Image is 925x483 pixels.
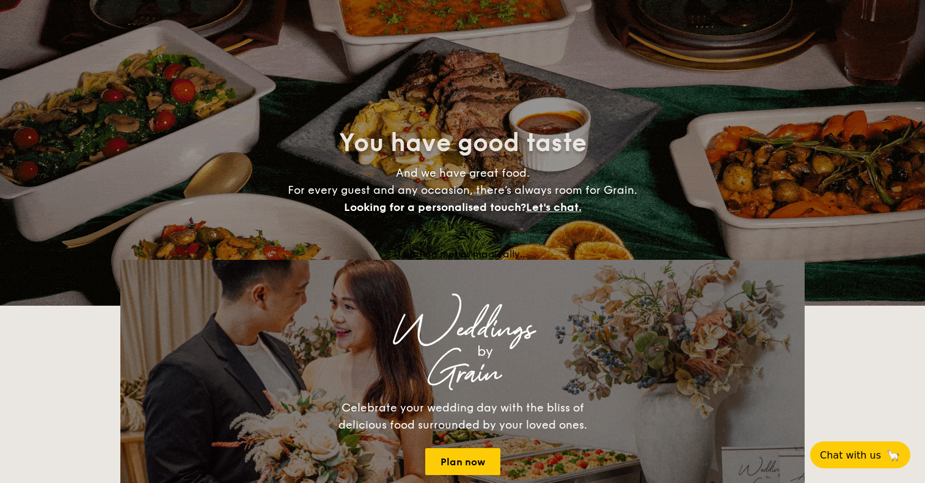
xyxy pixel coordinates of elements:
[886,448,901,462] span: 🦙
[820,449,881,461] span: Chat with us
[526,201,582,214] span: Let's chat.
[228,319,697,341] div: Weddings
[810,441,910,468] button: Chat with us🦙
[325,399,600,433] div: Celebrate your wedding day with the bliss of delicious food surrounded by your loved ones.
[273,341,697,363] div: by
[228,363,697,385] div: Grain
[425,448,500,475] a: Plan now
[120,248,805,260] div: Loading menus magically...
